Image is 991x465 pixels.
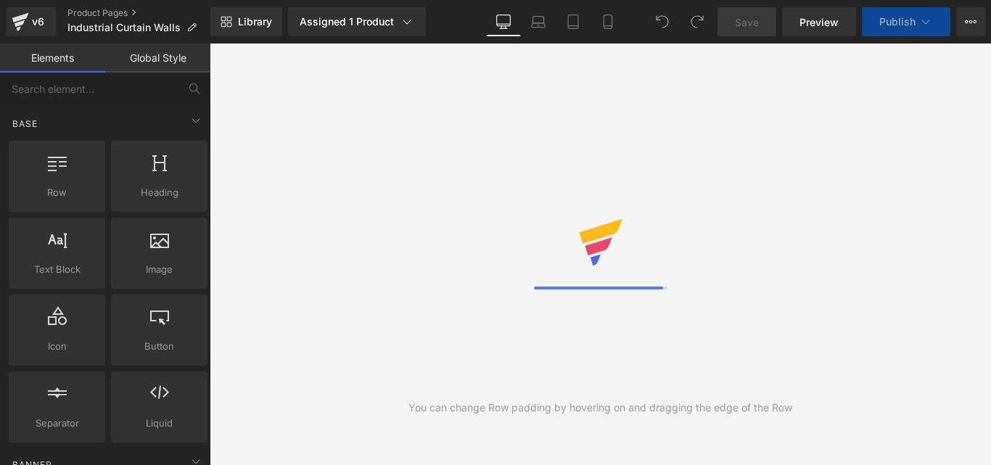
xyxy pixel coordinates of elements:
[521,7,556,36] a: Laptop
[115,416,203,431] span: Liquid
[105,44,210,73] a: Global Style
[115,339,203,354] span: Button
[648,7,677,36] button: Undo
[300,15,414,29] div: Assigned 1 Product
[29,12,47,31] div: v6
[6,7,56,36] a: v6
[115,185,203,200] span: Heading
[486,7,521,36] a: Desktop
[13,262,101,277] span: Text Block
[862,7,950,36] button: Publish
[591,7,625,36] a: Mobile
[11,117,39,131] span: Base
[13,339,101,354] span: Icon
[238,15,272,28] span: Library
[782,7,856,36] a: Preview
[210,7,282,36] a: New Library
[956,7,985,36] button: More
[67,22,181,33] span: Industrial Curtain Walls
[799,15,839,30] span: Preview
[13,185,101,200] span: Row
[115,262,203,277] span: Image
[13,416,101,431] span: Separator
[735,15,759,30] span: Save
[67,7,210,19] a: Product Pages
[408,400,792,416] div: You can change Row padding by hovering on and dragging the edge of the Row
[683,7,712,36] button: Redo
[556,7,591,36] a: Tablet
[879,16,916,28] span: Publish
